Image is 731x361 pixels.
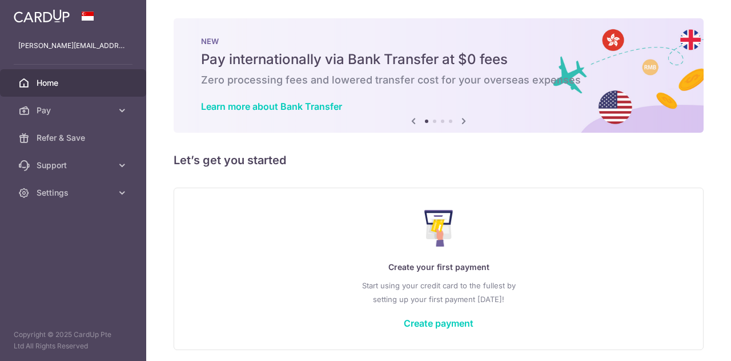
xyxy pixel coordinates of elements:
iframe: Opens a widget where you can find more information [658,327,720,355]
a: Learn more about Bank Transfer [201,101,342,112]
span: Refer & Save [37,132,112,144]
img: CardUp [14,9,70,23]
span: Pay [37,105,112,116]
h6: Zero processing fees and lowered transfer cost for your overseas expenses [201,73,676,87]
span: Settings [37,187,112,199]
span: Support [37,160,112,171]
p: NEW [201,37,676,46]
span: Home [37,77,112,89]
img: Bank transfer banner [174,18,704,133]
p: Create your first payment [197,260,680,274]
h5: Pay internationally via Bank Transfer at $0 fees [201,50,676,69]
p: [PERSON_NAME][EMAIL_ADDRESS][DOMAIN_NAME] [18,40,128,51]
h5: Let’s get you started [174,151,704,169]
img: Make Payment [424,210,453,247]
p: Start using your credit card to the fullest by setting up your first payment [DATE]! [197,279,680,306]
a: Create payment [404,318,473,329]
